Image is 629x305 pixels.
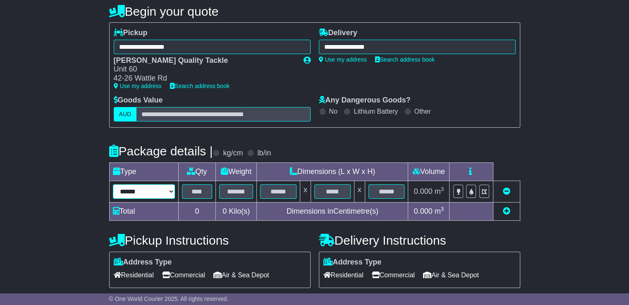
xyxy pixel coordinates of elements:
span: 0.000 [414,207,433,215]
a: Search address book [170,83,230,89]
td: Kilo(s) [216,202,257,220]
label: Address Type [323,258,382,267]
span: m [435,207,444,215]
label: Other [414,107,431,115]
td: Volume [408,162,450,181]
label: Goods Value [114,96,163,105]
div: Unit 60 [114,65,295,74]
label: kg/cm [223,149,243,158]
h4: Begin your quote [109,5,520,18]
h4: Pickup Instructions [109,234,311,247]
label: No [329,107,337,115]
td: Qty [178,162,216,181]
a: Add new item [503,207,510,215]
label: lb/in [257,149,271,158]
td: 0 [178,202,216,220]
label: Any Dangerous Goods? [319,96,411,105]
td: x [354,181,365,202]
span: Commercial [162,269,205,281]
span: Residential [323,269,364,281]
span: Air & Sea Depot [213,269,269,281]
h4: Delivery Instructions [319,234,520,247]
a: Search address book [375,56,435,63]
td: Weight [216,162,257,181]
span: Residential [114,269,154,281]
a: Remove this item [503,187,510,195]
div: [PERSON_NAME] Quality Tackle [114,56,295,65]
td: Dimensions (L x W x H) [257,162,408,181]
sup: 3 [441,206,444,212]
label: AUD [114,107,137,122]
td: Total [109,202,178,220]
span: 0 [222,207,227,215]
sup: 3 [441,186,444,192]
td: Type [109,162,178,181]
h4: Package details | [109,144,213,158]
span: Air & Sea Depot [423,269,479,281]
td: Dimensions in Centimetre(s) [257,202,408,220]
label: Pickup [114,29,148,38]
label: Lithium Battery [354,107,398,115]
span: 0.000 [414,187,433,195]
div: 42-26 Wattle Rd [114,74,295,83]
a: Use my address [114,83,162,89]
span: m [435,187,444,195]
td: x [300,181,311,202]
span: Commercial [372,269,415,281]
a: Use my address [319,56,367,63]
label: Delivery [319,29,357,38]
span: © One World Courier 2025. All rights reserved. [109,295,229,302]
label: Address Type [114,258,172,267]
